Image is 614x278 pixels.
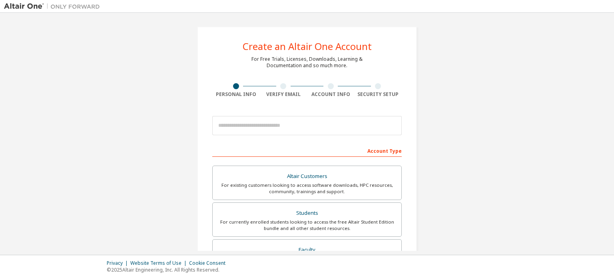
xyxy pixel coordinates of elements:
div: Website Terms of Use [130,260,189,266]
div: Privacy [107,260,130,266]
div: For Free Trials, Licenses, Downloads, Learning & Documentation and so much more. [251,56,363,69]
div: Security Setup [355,91,402,98]
div: Account Type [212,144,402,157]
div: For currently enrolled students looking to access the free Altair Student Edition bundle and all ... [217,219,397,232]
div: Personal Info [212,91,260,98]
div: Students [217,208,397,219]
div: Create an Altair One Account [243,42,372,51]
div: Faculty [217,244,397,256]
img: Altair One [4,2,104,10]
div: Verify Email [260,91,307,98]
div: Cookie Consent [189,260,230,266]
div: For existing customers looking to access software downloads, HPC resources, community, trainings ... [217,182,397,195]
div: Altair Customers [217,171,397,182]
p: © 2025 Altair Engineering, Inc. All Rights Reserved. [107,266,230,273]
div: Account Info [307,91,355,98]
